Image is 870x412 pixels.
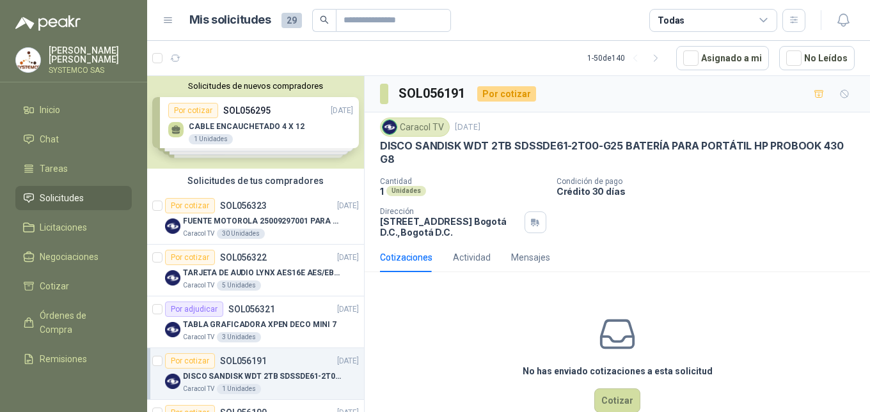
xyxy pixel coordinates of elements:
p: Caracol TV [183,229,214,239]
a: Por cotizarSOL056323[DATE] Company LogoFUENTE MOTOROLA 25009297001 PARA EP450Caracol TV30 Unidades [147,193,364,245]
div: Por adjudicar [165,301,223,317]
a: Chat [15,127,132,151]
img: Company Logo [165,270,180,286]
p: Caracol TV [183,332,214,342]
p: [DATE] [455,121,480,134]
a: Órdenes de Compra [15,303,132,342]
p: Condición de pago [557,177,865,186]
a: Por cotizarSOL056191[DATE] Company LogoDISCO SANDISK WDT 2TB SDSSDE61-2T00-G25 BATERÍA PARA PORTÁ... [147,348,364,400]
span: search [320,15,329,24]
p: TARJETA DE AUDIO LYNX AES16E AES/EBU PCI [183,267,342,279]
p: Caracol TV [183,384,214,394]
span: Licitaciones [40,220,87,234]
p: [PERSON_NAME] [PERSON_NAME] [49,46,132,64]
div: Actividad [453,250,491,264]
span: Solicitudes [40,191,84,205]
a: Cotizar [15,274,132,298]
span: Remisiones [40,352,87,366]
a: Inicio [15,98,132,122]
div: Por cotizar [165,250,215,265]
p: [STREET_ADDRESS] Bogotá D.C. , Bogotá D.C. [380,216,519,238]
div: Mensajes [511,250,550,264]
div: Por cotizar [165,353,215,369]
p: Cantidad [380,177,546,186]
div: Cotizaciones [380,250,432,264]
span: Cotizar [40,279,69,293]
div: 3 Unidades [217,332,261,342]
p: SOL056321 [228,305,275,314]
img: Logo peakr [15,15,81,31]
span: Tareas [40,162,68,176]
div: Solicitudes de tus compradores [147,169,364,193]
p: TABLA GRAFICADORA XPEN DECO MINI 7 [183,319,336,331]
a: Licitaciones [15,215,132,240]
a: Tareas [15,156,132,181]
div: Por cotizar [165,198,215,213]
div: 30 Unidades [217,229,265,239]
a: Solicitudes [15,186,132,210]
span: Chat [40,132,59,146]
p: SYSTEMCO SAS [49,66,132,74]
p: [DATE] [337,355,359,367]
a: Configuración [15,376,132,401]
p: 1 [380,186,384,197]
div: 5 Unidades [217,280,261,291]
div: Caracol TV [380,118,450,137]
p: SOL056322 [220,253,267,262]
img: Company Logo [16,48,40,72]
div: 1 - 50 de 140 [587,48,666,68]
a: Por adjudicarSOL056321[DATE] Company LogoTABLA GRAFICADORA XPEN DECO MINI 7Caracol TV3 Unidades [147,296,364,348]
button: No Leídos [779,46,855,70]
h3: SOL056191 [399,84,467,103]
img: Company Logo [165,218,180,234]
p: DISCO SANDISK WDT 2TB SDSSDE61-2T00-G25 BATERÍA PARA PORTÁTIL HP PROBOOK 430 G8 [183,370,342,383]
h3: No has enviado cotizaciones a esta solicitud [523,364,713,378]
p: Crédito 30 días [557,186,865,197]
span: 29 [281,13,302,28]
p: FUENTE MOTOROLA 25009297001 PARA EP450 [183,215,342,227]
p: DISCO SANDISK WDT 2TB SDSSDE61-2T00-G25 BATERÍA PARA PORTÁTIL HP PROBOOK 430 G8 [380,139,855,167]
p: Caracol TV [183,280,214,291]
div: Unidades [386,186,426,196]
p: SOL056323 [220,201,267,210]
a: Remisiones [15,347,132,371]
button: Solicitudes de nuevos compradores [152,81,359,91]
p: [DATE] [337,200,359,212]
p: [DATE] [337,252,359,264]
button: Asignado a mi [676,46,769,70]
div: Solicitudes de nuevos compradoresPor cotizarSOL056295[DATE] CABLE ENCAUCHETADO 4 X 121 UnidadesPo... [147,76,364,169]
img: Company Logo [165,374,180,389]
span: Inicio [40,103,60,117]
h1: Mis solicitudes [189,11,271,29]
img: Company Logo [383,120,397,134]
a: Negociaciones [15,245,132,269]
img: Company Logo [165,322,180,337]
span: Órdenes de Compra [40,309,120,337]
span: Negociaciones [40,250,99,264]
a: Por cotizarSOL056322[DATE] Company LogoTARJETA DE AUDIO LYNX AES16E AES/EBU PCICaracol TV5 Unidades [147,245,364,296]
div: Todas [658,13,684,27]
p: Dirección [380,207,519,216]
p: SOL056191 [220,356,267,365]
p: [DATE] [337,303,359,316]
div: Por cotizar [477,86,536,102]
div: 1 Unidades [217,384,261,394]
